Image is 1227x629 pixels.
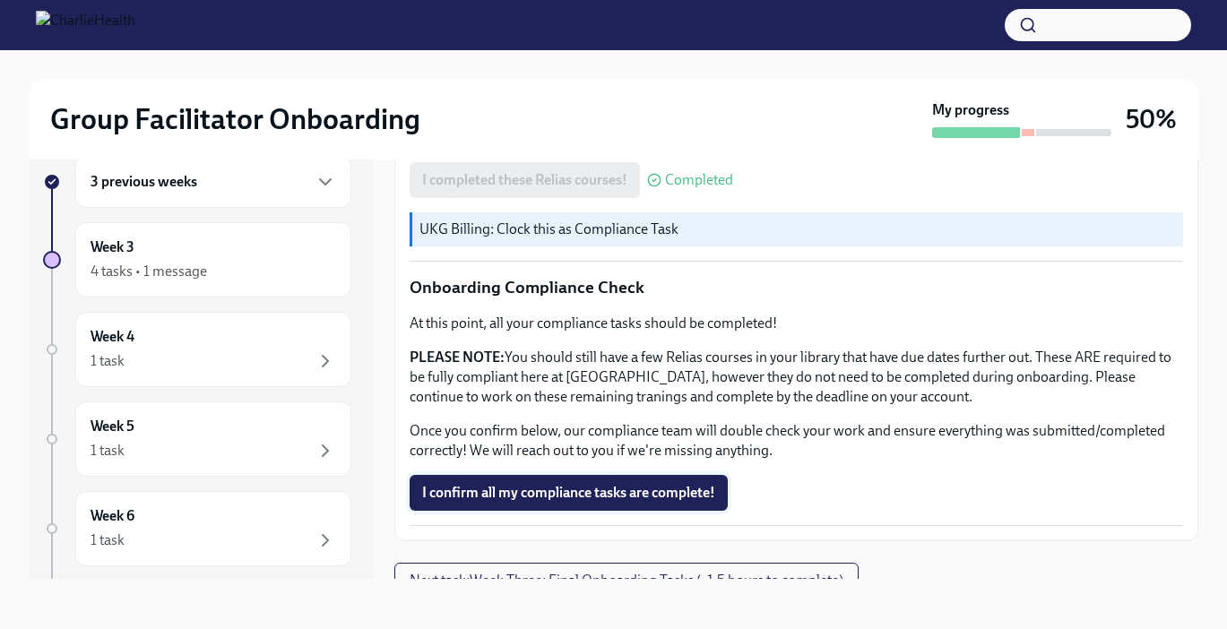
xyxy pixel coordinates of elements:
[410,572,843,590] span: Next task : Week Three: Final Onboarding Tasks (~1.5 hours to complete)
[43,491,351,566] a: Week 61 task
[419,220,1176,239] p: UKG Billing: Clock this as Compliance Task
[932,100,1009,120] strong: My progress
[394,563,859,599] button: Next task:Week Three: Final Onboarding Tasks (~1.5 hours to complete)
[91,237,134,257] h6: Week 3
[410,276,1183,299] p: Onboarding Compliance Check
[91,327,134,347] h6: Week 4
[410,348,1183,407] p: You should still have a few Relias courses in your library that have due dates further out. These...
[43,312,351,387] a: Week 41 task
[422,484,715,502] span: I confirm all my compliance tasks are complete!
[91,262,207,281] div: 4 tasks • 1 message
[91,530,125,550] div: 1 task
[410,314,1183,333] p: At this point, all your compliance tasks should be completed!
[91,417,134,436] h6: Week 5
[1126,103,1177,135] h3: 50%
[91,506,134,526] h6: Week 6
[43,401,351,477] a: Week 51 task
[91,351,125,371] div: 1 task
[91,441,125,461] div: 1 task
[50,101,420,137] h2: Group Facilitator Onboarding
[75,156,351,208] div: 3 previous weeks
[665,173,733,187] span: Completed
[91,172,197,192] h6: 3 previous weeks
[410,349,505,366] strong: PLEASE NOTE:
[43,222,351,297] a: Week 34 tasks • 1 message
[410,475,728,511] button: I confirm all my compliance tasks are complete!
[36,11,135,39] img: CharlieHealth
[410,421,1183,461] p: Once you confirm below, our compliance team will double check your work and ensure everything was...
